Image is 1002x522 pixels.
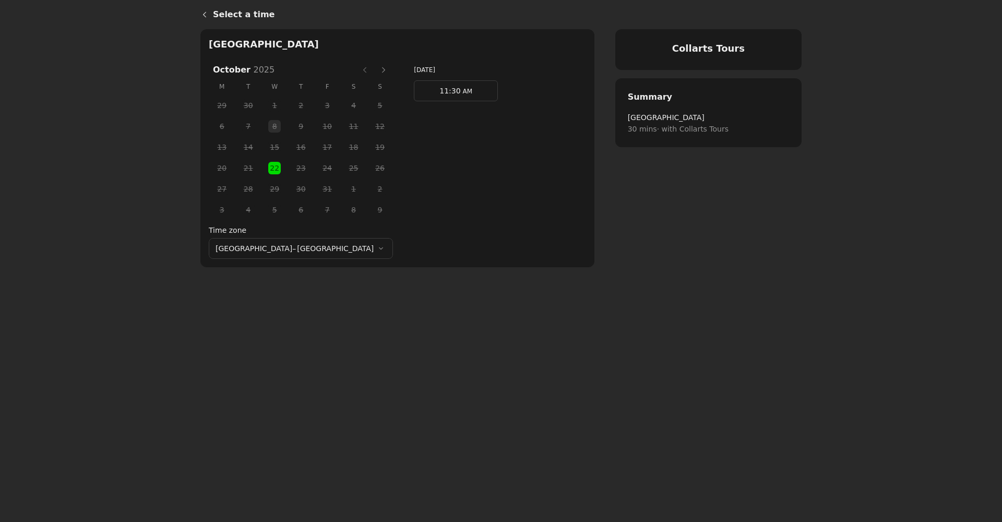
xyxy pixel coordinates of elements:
button: Monday, 3 November 2025 [216,204,228,216]
span: 6 [214,118,230,134]
span: 17 [319,139,335,155]
h2: Summary [628,91,789,103]
button: Monday, 27 October 2025 [216,183,228,195]
span: 1 [346,181,362,197]
span: 11 [346,118,362,134]
span: 7 [319,202,335,218]
button: Saturday, 8 November 2025 [348,204,360,216]
button: Sunday, 12 October 2025 [374,120,386,133]
button: Monday, 20 October 2025 [216,162,228,174]
span: 5 [267,202,282,218]
span: 7 [241,118,256,134]
span: T [288,78,314,95]
a: Back [192,2,213,27]
span: W [261,78,288,95]
span: 14 [241,139,256,155]
button: Thursday, 2 October 2025 [295,99,307,112]
span: 24 [319,160,335,176]
button: Sunday, 9 November 2025 [374,204,386,216]
span: 11:30 [439,87,460,95]
span: M [209,78,235,95]
button: Thursday, 9 October 2025 [295,120,307,133]
span: 4 [241,202,256,218]
button: Tuesday, 4 November 2025 [242,204,255,216]
h3: [DATE] [414,65,583,75]
h3: October [209,64,355,76]
span: 15 [267,139,282,155]
span: 18 [346,139,362,155]
button: Saturday, 11 October 2025 [348,120,360,133]
button: [GEOGRAPHIC_DATA]–[GEOGRAPHIC_DATA] [209,238,393,259]
span: 21 [241,160,256,176]
span: 8 [346,202,362,218]
button: Tuesday, 7 October 2025 [242,120,255,133]
button: Sunday, 5 October 2025 [374,99,386,112]
button: Wednesday, 5 November 2025 [268,204,281,216]
span: 29 [267,181,282,197]
span: 29 [214,98,230,113]
button: Thursday, 23 October 2025 [295,162,307,174]
span: F [314,78,340,95]
button: Friday, 24 October 2025 [321,162,333,174]
span: 6 [293,202,309,218]
span: 26 [372,160,388,176]
button: Saturday, 18 October 2025 [348,141,360,153]
span: S [367,78,393,95]
span: 4 [346,98,362,113]
button: Monday, 29 September 2025 [216,99,228,112]
span: AM [461,88,472,95]
button: Friday, 10 October 2025 [321,120,333,133]
h2: [GEOGRAPHIC_DATA] [209,38,586,51]
span: 28 [241,181,256,197]
button: Friday, 7 November 2025 [321,204,333,216]
button: Sunday, 19 October 2025 [374,141,386,153]
span: 30 mins · with Collarts Tours [628,123,789,135]
span: 2025 [254,65,275,75]
button: Tuesday, 21 October 2025 [242,162,255,174]
button: Next month [375,62,392,78]
button: Saturday, 1 November 2025 [348,183,360,195]
span: 9 [372,202,388,218]
button: Wednesday, 22 October 2025 selected [268,162,281,174]
button: Friday, 3 October 2025 [321,99,333,112]
button: Thursday, 16 October 2025 [295,141,307,153]
button: Saturday, 4 October 2025 [348,99,360,112]
span: 31 [319,181,335,197]
span: 8 [267,118,282,134]
span: [GEOGRAPHIC_DATA] [628,112,789,123]
span: 30 [241,98,256,113]
span: 3 [319,98,335,113]
button: Wednesday, 8 October 2025 [268,120,281,133]
span: 22 [267,160,282,176]
button: Thursday, 30 October 2025 [295,183,307,195]
span: 2 [293,98,309,113]
span: 25 [346,160,362,176]
span: 20 [214,160,230,176]
button: Saturday, 25 October 2025 [348,162,360,174]
button: Tuesday, 28 October 2025 [242,183,255,195]
span: S [340,78,366,95]
button: Monday, 6 October 2025 [216,120,228,133]
button: Monday, 13 October 2025 [216,141,228,153]
span: 3 [214,202,230,218]
span: 5 [372,98,388,113]
button: Sunday, 2 November 2025 [374,183,386,195]
button: Wednesday, 1 October 2025 [268,99,281,112]
span: 12 [372,118,388,134]
h4: Collarts Tours [628,42,789,55]
span: 10 [319,118,335,134]
h1: Select a time [213,8,802,21]
button: Tuesday, 30 September 2025 [242,99,255,112]
span: 16 [293,139,309,155]
a: 11:30 AM [414,80,498,101]
button: Previous month [356,62,373,78]
span: 9 [293,118,309,134]
span: 19 [372,139,388,155]
label: Time zone [209,224,393,236]
button: Wednesday, 15 October 2025 [268,141,281,153]
span: 1 [267,98,282,113]
span: 27 [214,181,230,197]
button: Wednesday, 29 October 2025 [268,183,281,195]
span: 30 [293,181,309,197]
button: Tuesday, 14 October 2025 [242,141,255,153]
